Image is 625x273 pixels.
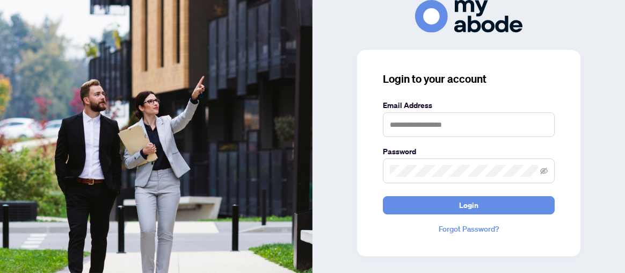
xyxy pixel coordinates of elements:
[459,197,478,214] span: Login
[383,146,555,157] label: Password
[540,167,548,175] span: eye-invisible
[383,99,555,111] label: Email Address
[383,196,555,214] button: Login
[383,223,555,235] a: Forgot Password?
[383,71,555,87] h3: Login to your account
